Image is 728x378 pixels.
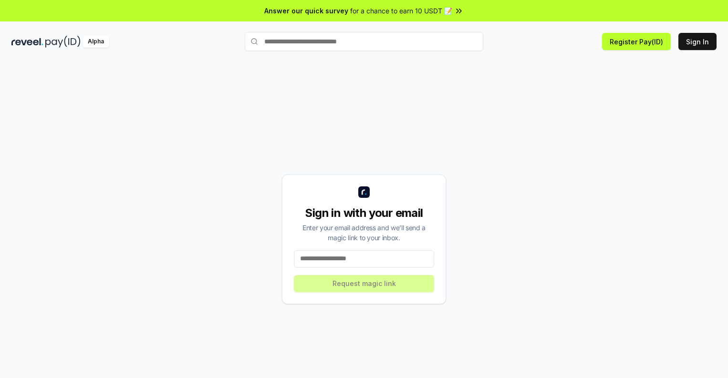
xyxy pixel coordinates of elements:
span: for a chance to earn 10 USDT 📝 [350,6,452,16]
img: reveel_dark [11,36,43,48]
div: Enter your email address and we’ll send a magic link to your inbox. [294,223,434,243]
div: Sign in with your email [294,205,434,221]
button: Register Pay(ID) [602,33,671,50]
div: Alpha [83,36,109,48]
button: Sign In [678,33,717,50]
img: logo_small [358,186,370,198]
img: pay_id [45,36,81,48]
span: Answer our quick survey [264,6,348,16]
